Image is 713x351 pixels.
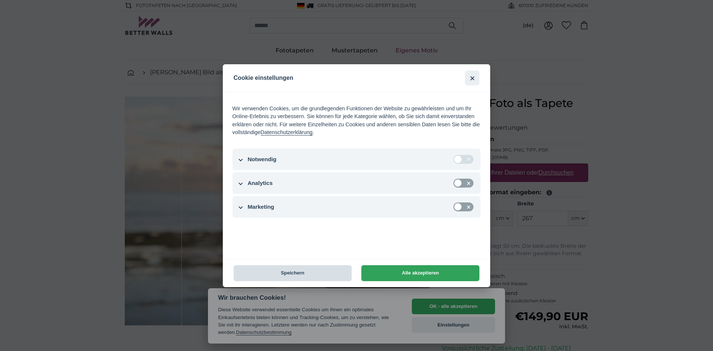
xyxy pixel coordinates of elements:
h2: Cookie einstellungen [234,64,431,92]
button: Analytics [232,172,481,194]
button: Alle akzeptieren [361,265,479,281]
div: Wir verwenden Cookies, um die grundlegenden Funktionen der Website zu gewährleisten und um Ihr On... [232,105,481,137]
button: Marketing [232,196,481,218]
button: schliessen [465,71,479,85]
a: Datenschutzerklärung [261,129,313,136]
button: Notwendig [232,149,481,170]
button: Speichern [234,265,352,281]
